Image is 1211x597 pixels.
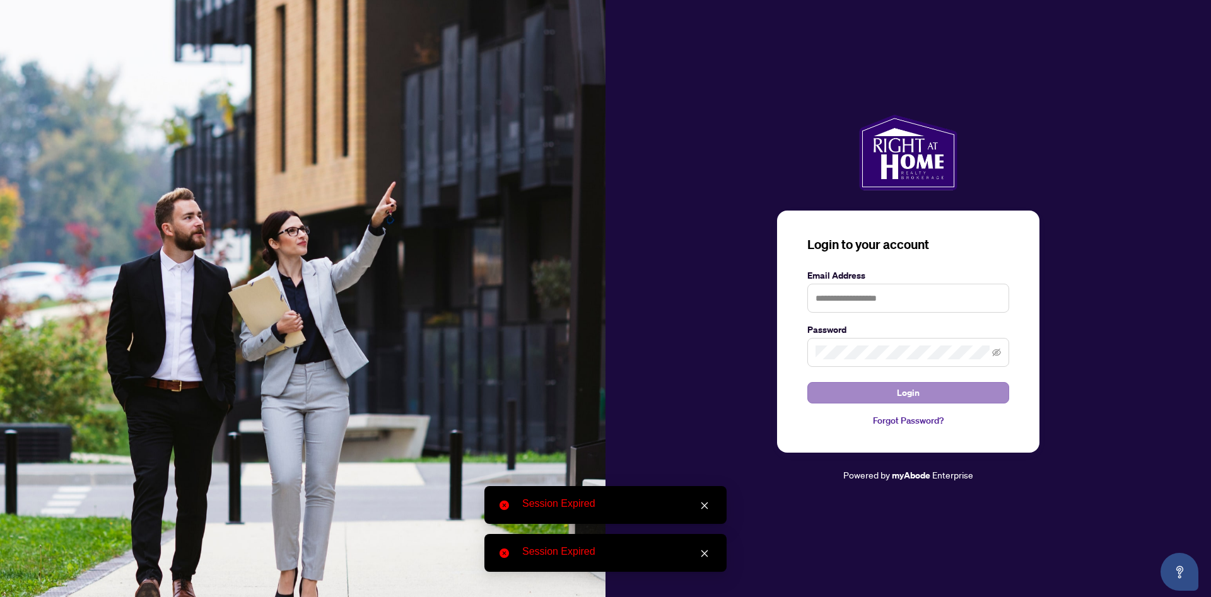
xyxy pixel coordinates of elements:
button: Open asap [1161,553,1198,591]
h3: Login to your account [807,236,1009,253]
a: Forgot Password? [807,414,1009,427]
img: ma-logo [859,115,957,190]
button: Login [807,382,1009,403]
span: close [700,549,709,558]
span: close-circle [500,501,509,510]
span: Enterprise [932,469,973,480]
label: Email Address [807,269,1009,282]
span: close [700,501,709,510]
span: Powered by [843,469,890,480]
a: myAbode [892,468,930,482]
span: Login [897,383,920,403]
a: Close [698,499,711,513]
span: close-circle [500,548,509,558]
a: Close [698,547,711,560]
div: Session Expired [522,544,711,559]
label: Password [807,323,1009,337]
span: eye-invisible [992,348,1001,357]
div: Session Expired [522,496,711,511]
